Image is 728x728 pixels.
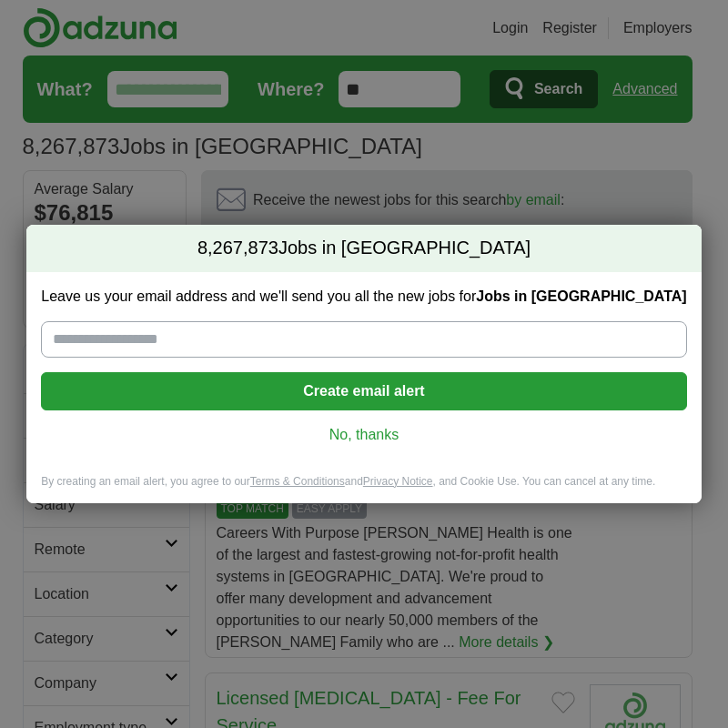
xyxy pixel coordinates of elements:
[250,475,345,488] a: Terms & Conditions
[363,475,433,488] a: Privacy Notice
[41,372,686,410] button: Create email alert
[56,425,672,445] a: No, thanks
[476,288,686,304] strong: Jobs in [GEOGRAPHIC_DATA]
[26,474,701,504] div: By creating an email alert, you agree to our and , and Cookie Use. You can cancel at any time.
[41,287,686,307] label: Leave us your email address and we'll send you all the new jobs for
[26,225,701,272] h2: Jobs in [GEOGRAPHIC_DATA]
[197,236,278,261] span: 8,267,873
